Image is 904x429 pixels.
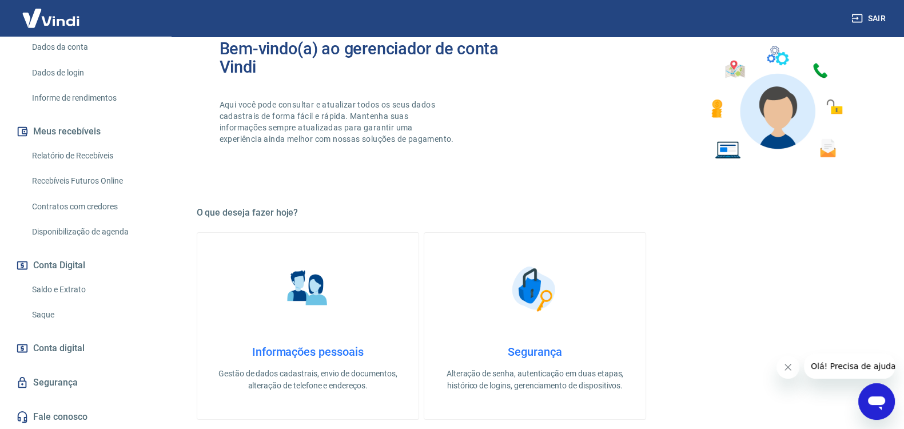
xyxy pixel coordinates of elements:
[701,39,851,166] img: Imagem de um avatar masculino com diversos icones exemplificando as funcionalidades do gerenciado...
[443,368,627,392] p: Alteração de senha, autenticação em duas etapas, histórico de logins, gerenciamento de dispositivos.
[279,260,336,317] img: Informações pessoais
[27,169,157,193] a: Recebíveis Futuros Online
[776,356,799,379] iframe: Fechar mensagem
[506,260,563,317] img: Segurança
[849,8,890,29] button: Sair
[14,253,157,278] button: Conta Digital
[27,35,157,59] a: Dados da conta
[27,144,157,168] a: Relatório de Recebíveis
[216,345,400,359] h4: Informações pessoais
[216,368,400,392] p: Gestão de dados cadastrais, envio de documentos, alteração de telefone e endereços.
[27,303,157,327] a: Saque
[14,119,157,144] button: Meus recebíveis
[14,1,88,35] img: Vindi
[220,99,456,145] p: Aqui você pode consultar e atualizar todos os seus dados cadastrais de forma fácil e rápida. Mant...
[197,207,874,219] h5: O que deseja fazer hoje?
[27,278,157,301] a: Saldo e Extrato
[33,340,85,356] span: Conta digital
[27,195,157,219] a: Contratos com credores
[27,86,157,110] a: Informe de rendimentos
[220,39,535,76] h2: Bem-vindo(a) ao gerenciador de conta Vindi
[443,345,627,359] h4: Segurança
[27,61,157,85] a: Dados de login
[14,336,157,361] a: Conta digital
[14,370,157,395] a: Segurança
[858,383,895,420] iframe: Botão para abrir a janela de mensagens
[7,8,96,17] span: Olá! Precisa de ajuda?
[27,220,157,244] a: Disponibilização de agenda
[424,232,646,420] a: SegurançaSegurançaAlteração de senha, autenticação em duas etapas, histórico de logins, gerenciam...
[804,353,895,379] iframe: Mensagem da empresa
[197,232,419,420] a: Informações pessoaisInformações pessoaisGestão de dados cadastrais, envio de documentos, alteraçã...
